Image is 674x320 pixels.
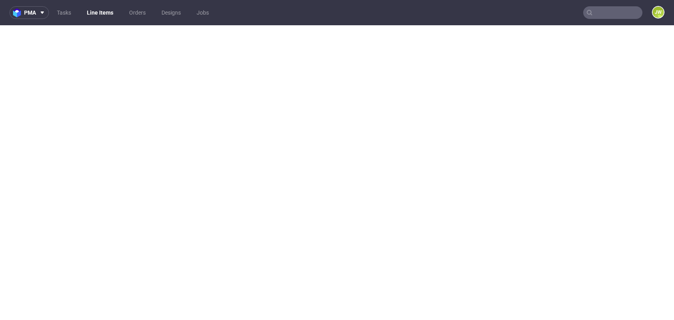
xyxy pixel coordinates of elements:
a: Jobs [192,6,214,19]
a: Line Items [82,6,118,19]
button: pma [9,6,49,19]
a: Orders [124,6,150,19]
img: logo [13,8,24,17]
figcaption: JW [653,7,664,18]
a: Designs [157,6,186,19]
span: pma [24,10,36,15]
a: Tasks [52,6,76,19]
